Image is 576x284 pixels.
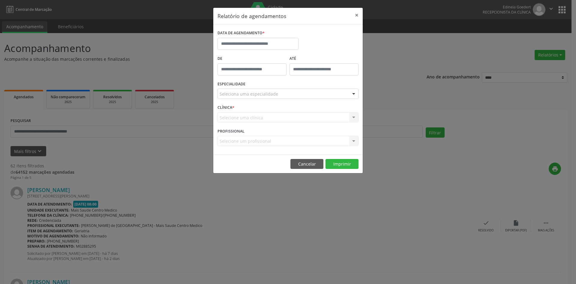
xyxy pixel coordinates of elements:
label: ATÉ [289,54,358,63]
button: Close [351,8,363,23]
label: CLÍNICA [217,103,234,112]
label: De [217,54,286,63]
button: Imprimir [325,159,358,169]
label: DATA DE AGENDAMENTO [217,29,265,38]
h5: Relatório de agendamentos [217,12,286,20]
span: Seleciona uma especialidade [220,91,278,97]
button: Cancelar [290,159,323,169]
label: PROFISSIONAL [217,127,244,136]
label: ESPECIALIDADE [217,80,245,89]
